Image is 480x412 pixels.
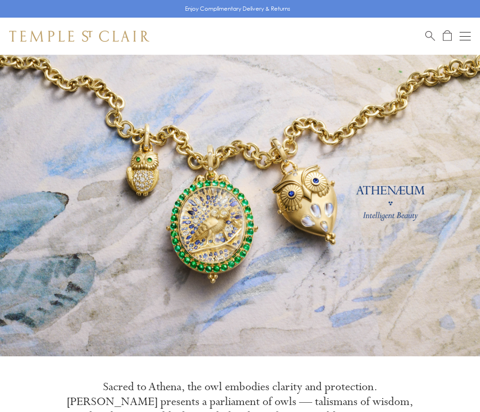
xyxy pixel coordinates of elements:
button: Open navigation [460,31,471,42]
a: Open Shopping Bag [443,30,452,42]
p: Enjoy Complimentary Delivery & Returns [185,4,290,13]
img: Temple St. Clair [9,31,149,42]
a: Search [425,30,435,42]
